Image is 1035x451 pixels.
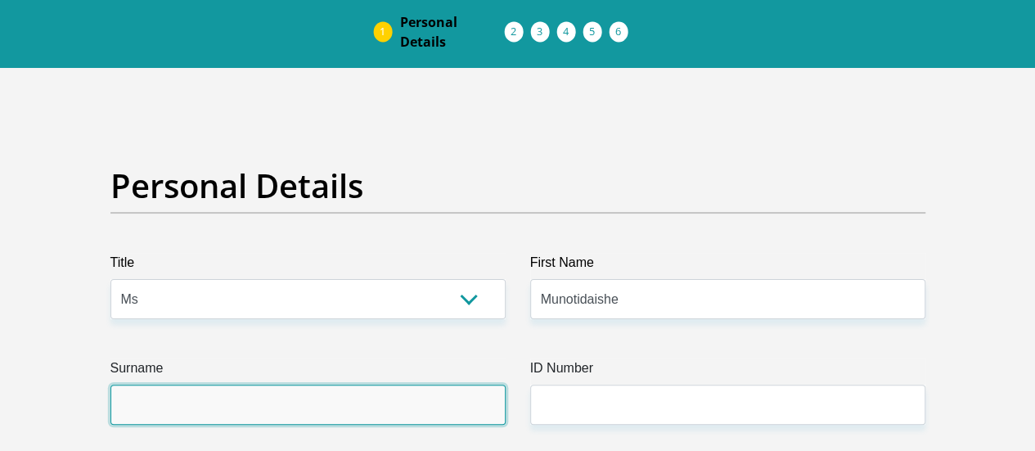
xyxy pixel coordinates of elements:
[110,253,506,279] label: Title
[110,385,506,425] input: Surname
[400,12,505,52] span: Personal Details
[530,359,925,385] label: ID Number
[387,6,518,58] a: PersonalDetails
[530,253,925,279] label: First Name
[110,166,925,205] h2: Personal Details
[110,359,506,385] label: Surname
[530,385,925,425] input: ID Number
[530,279,925,319] input: First Name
